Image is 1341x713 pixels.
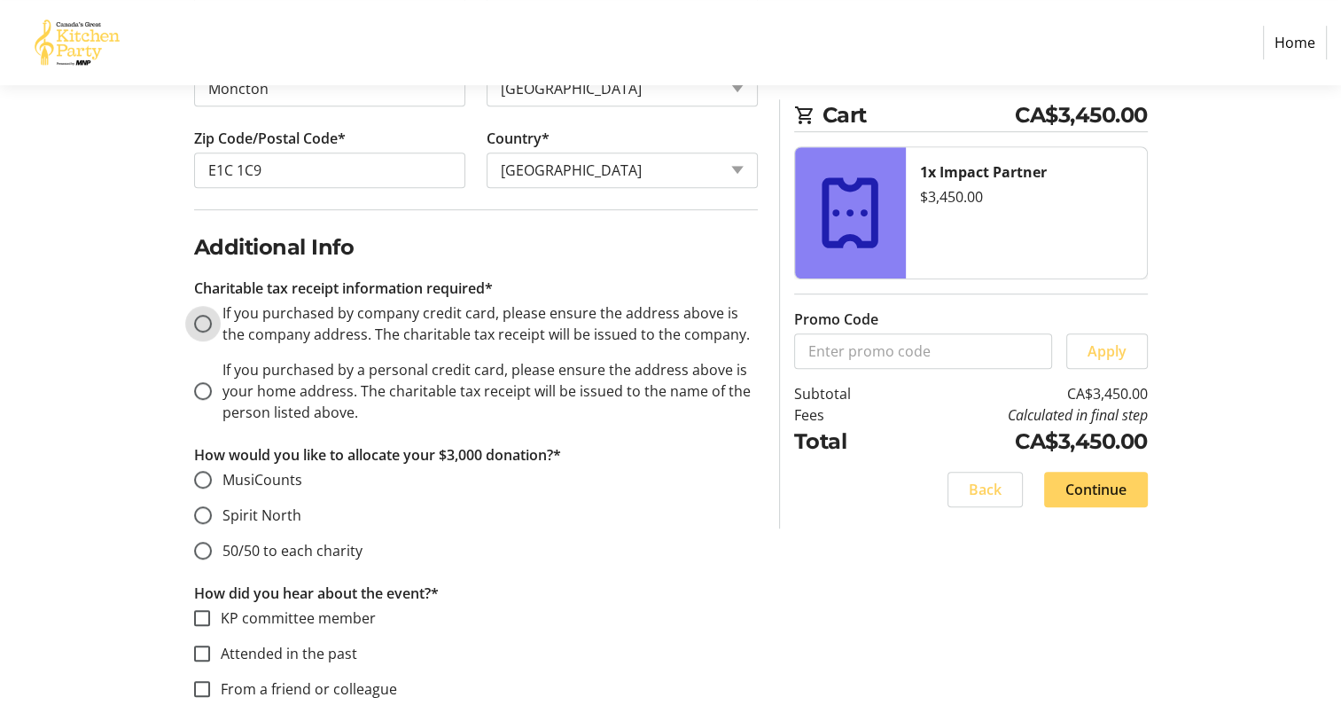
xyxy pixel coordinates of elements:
[794,383,896,404] td: Subtotal
[794,404,896,426] td: Fees
[210,643,357,664] label: Attended in the past
[969,479,1002,500] span: Back
[222,470,302,490] span: MusiCounts
[222,360,754,422] span: If you purchased by a personal credit card, please ensure the address above is your home address....
[1044,472,1148,507] button: Continue
[194,583,758,604] p: How did you hear about the event?*
[1066,333,1148,369] button: Apply
[794,333,1052,369] input: Enter promo code
[896,383,1148,404] td: CA$3,450.00
[794,426,896,458] td: Total
[194,153,465,188] input: Zip or Postal Code
[947,472,1023,507] button: Back
[920,186,1133,208] div: $3,450.00
[1015,99,1148,131] span: CA$3,450.00
[823,99,1016,131] span: Cart
[794,309,878,330] label: Promo Code
[194,231,758,263] h2: Additional Info
[1065,479,1127,500] span: Continue
[222,505,301,525] span: Spirit North
[194,278,758,299] p: Charitable tax receipt information required*
[14,7,140,78] img: Canada’s Great Kitchen Party's Logo
[194,128,346,149] label: Zip Code/Postal Code*
[1088,341,1127,362] span: Apply
[222,541,363,560] span: 50/50 to each charity
[920,162,1047,182] strong: 1x Impact Partner
[210,678,397,700] label: From a friend or colleague
[896,404,1148,426] td: Calculated in final step
[487,128,550,149] label: Country*
[1263,26,1327,59] a: Home
[222,303,750,344] span: If you purchased by company credit card, please ensure the address above is the company address. ...
[194,444,758,466] p: How would you like to allocate your $3,000 donation?*
[896,426,1148,458] td: CA$3,450.00
[210,607,376,629] label: KP committee member
[194,71,465,106] input: City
